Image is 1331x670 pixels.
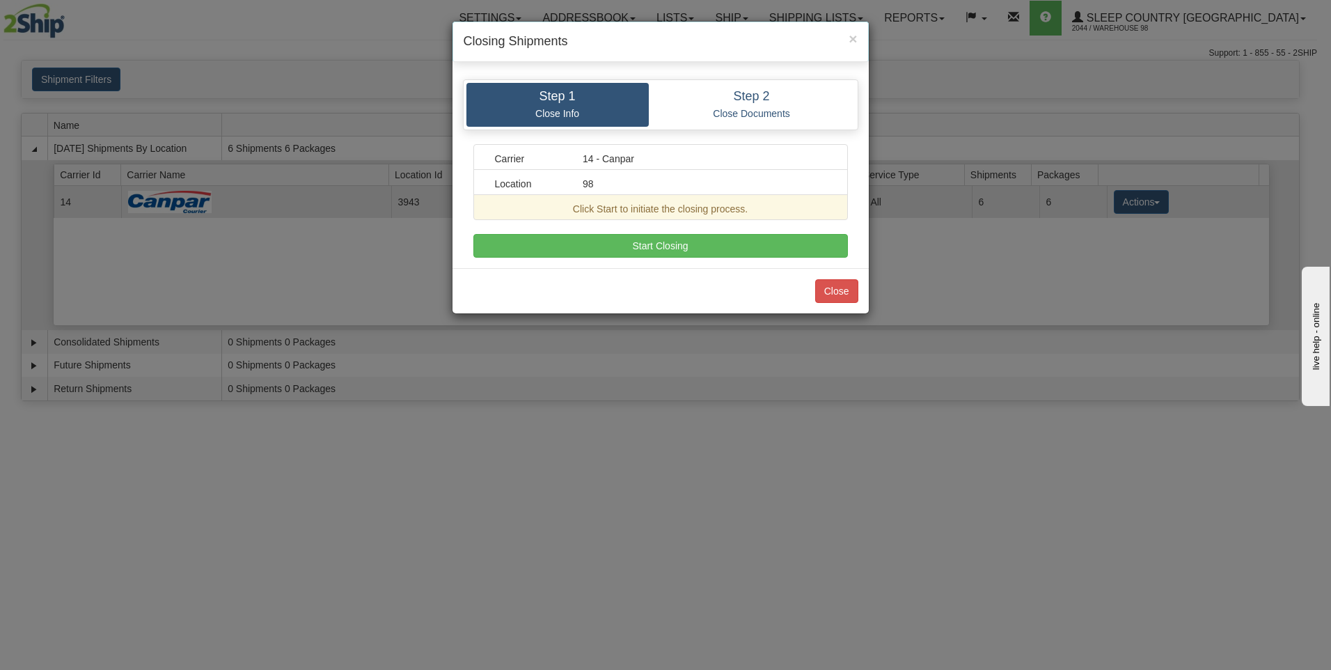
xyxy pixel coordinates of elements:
p: Close Documents [659,107,844,120]
button: Close [815,279,858,303]
div: Location [485,177,573,191]
div: Carrier [485,152,573,166]
span: × [849,31,857,47]
button: Close [849,31,857,46]
a: Step 2 Close Documents [649,83,855,127]
h4: Step 1 [477,90,638,104]
button: Start Closing [473,234,848,258]
div: Click Start to initiate the closing process. [485,202,837,216]
p: Close Info [477,107,638,120]
h4: Step 2 [659,90,844,104]
div: 98 [572,177,837,191]
a: Step 1 Close Info [466,83,649,127]
iframe: chat widget [1299,264,1330,406]
div: 14 - Canpar [572,152,837,166]
div: live help - online [10,12,129,22]
h4: Closing Shipments [464,33,858,51]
